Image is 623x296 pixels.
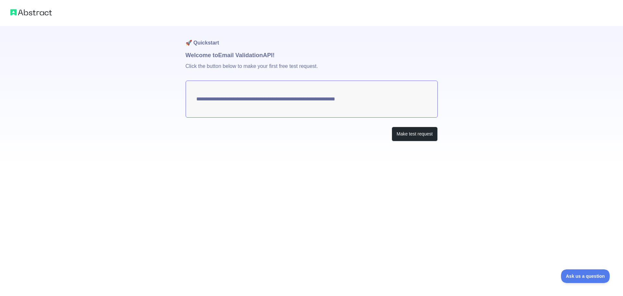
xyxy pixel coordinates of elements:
h1: Welcome to Email Validation API! [186,51,438,60]
p: Click the button below to make your first free test request. [186,60,438,81]
iframe: Toggle Customer Support [561,269,610,283]
img: Abstract logo [10,8,52,17]
button: Make test request [392,127,437,141]
h1: 🚀 Quickstart [186,26,438,51]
